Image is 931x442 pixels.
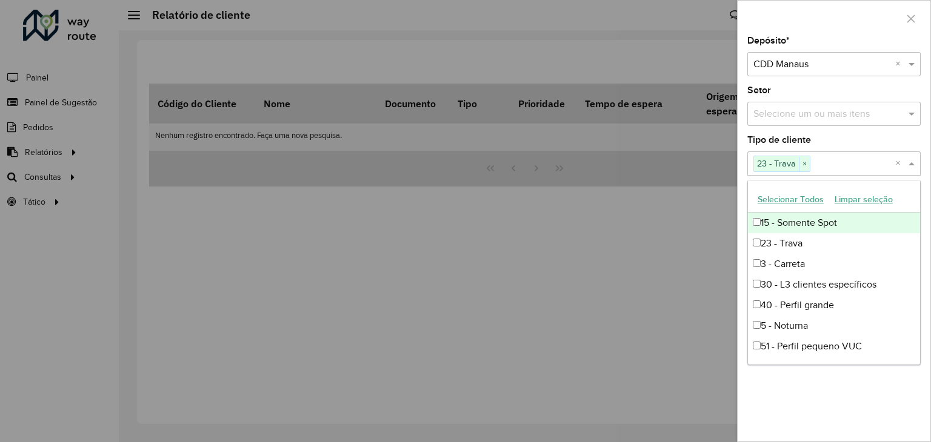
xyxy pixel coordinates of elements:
[829,190,898,209] button: Limpar seleção
[748,336,920,357] div: 51 - Perfil pequeno VUC
[747,83,771,97] label: Setor
[748,295,920,315] div: 40 - Perfil grande
[748,357,920,377] div: 6 - Recarga
[747,180,921,365] ng-dropdown-panel: Options list
[748,254,920,274] div: 3 - Carreta
[748,233,920,254] div: 23 - Trava
[748,315,920,336] div: 5 - Noturna
[895,57,906,71] span: Clear all
[747,33,790,48] label: Depósito
[752,190,829,209] button: Selecionar Todos
[754,156,799,171] span: 23 - Trava
[799,157,810,171] span: ×
[748,274,920,295] div: 30 - L3 clientes específicos
[748,213,920,233] div: 15 - Somente Spot
[895,156,906,171] span: Clear all
[747,133,811,147] label: Tipo de cliente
